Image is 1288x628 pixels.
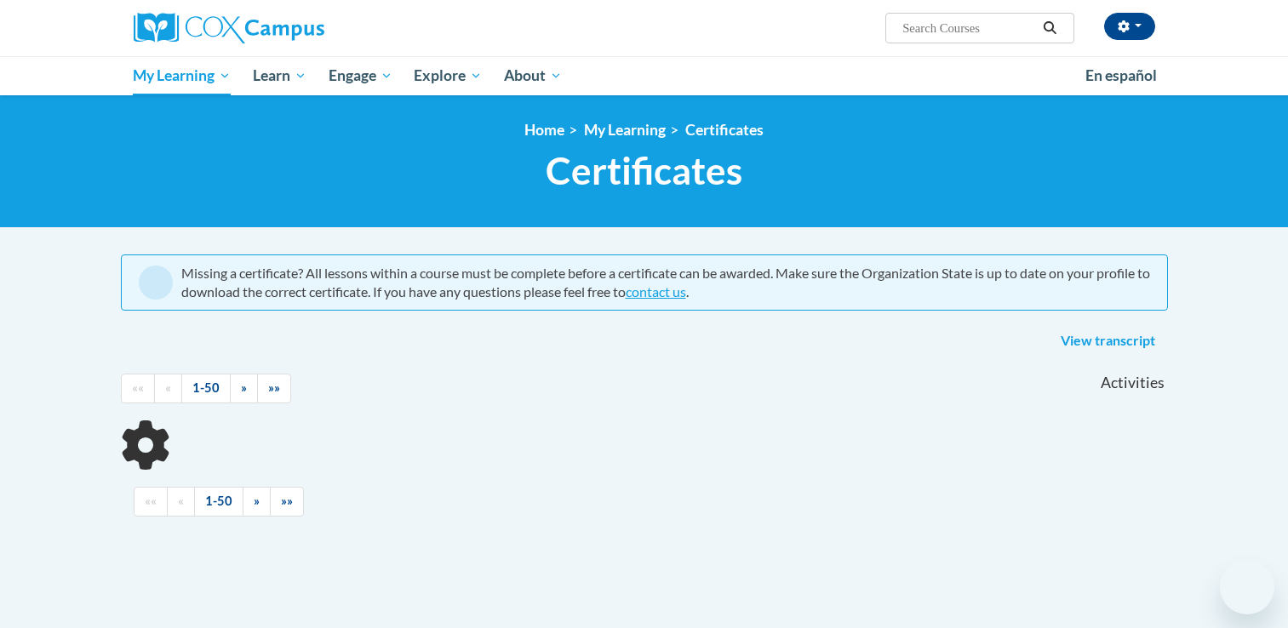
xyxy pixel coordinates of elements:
a: 1-50 [181,374,231,403]
span: En español [1085,66,1157,84]
a: Begining [121,374,155,403]
span: »» [281,494,293,508]
img: Cox Campus [134,13,324,43]
span: Engage [329,66,392,86]
a: My Learning [584,121,666,139]
a: 1-50 [194,487,243,517]
a: Cox Campus [134,13,457,43]
a: Next [243,487,271,517]
div: Main menu [108,56,1181,95]
span: Activities [1101,374,1165,392]
button: Search [1037,18,1062,38]
a: Engage [318,56,404,95]
a: End [270,487,304,517]
input: Search Courses [901,18,1037,38]
a: Previous [167,487,195,517]
a: End [257,374,291,403]
span: «« [132,380,144,395]
span: « [178,494,184,508]
span: About [504,66,562,86]
a: contact us [626,283,686,300]
button: Account Settings [1104,13,1155,40]
a: Learn [242,56,318,95]
span: Certificates [546,148,742,193]
a: Next [230,374,258,403]
a: Home [524,121,564,139]
span: My Learning [133,66,231,86]
span: » [241,380,247,395]
span: Learn [253,66,306,86]
div: Missing a certificate? All lessons within a course must be complete before a certificate can be a... [181,264,1150,301]
a: Explore [403,56,493,95]
a: About [493,56,573,95]
span: » [254,494,260,508]
span: Explore [414,66,482,86]
span: « [165,380,171,395]
a: Certificates [685,121,764,139]
a: My Learning [123,56,243,95]
span: »» [268,380,280,395]
a: View transcript [1048,328,1168,355]
iframe: Button to launch messaging window [1220,560,1274,614]
span: «« [145,494,157,508]
a: Begining [134,487,168,517]
a: En español [1074,58,1168,94]
a: Previous [154,374,182,403]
